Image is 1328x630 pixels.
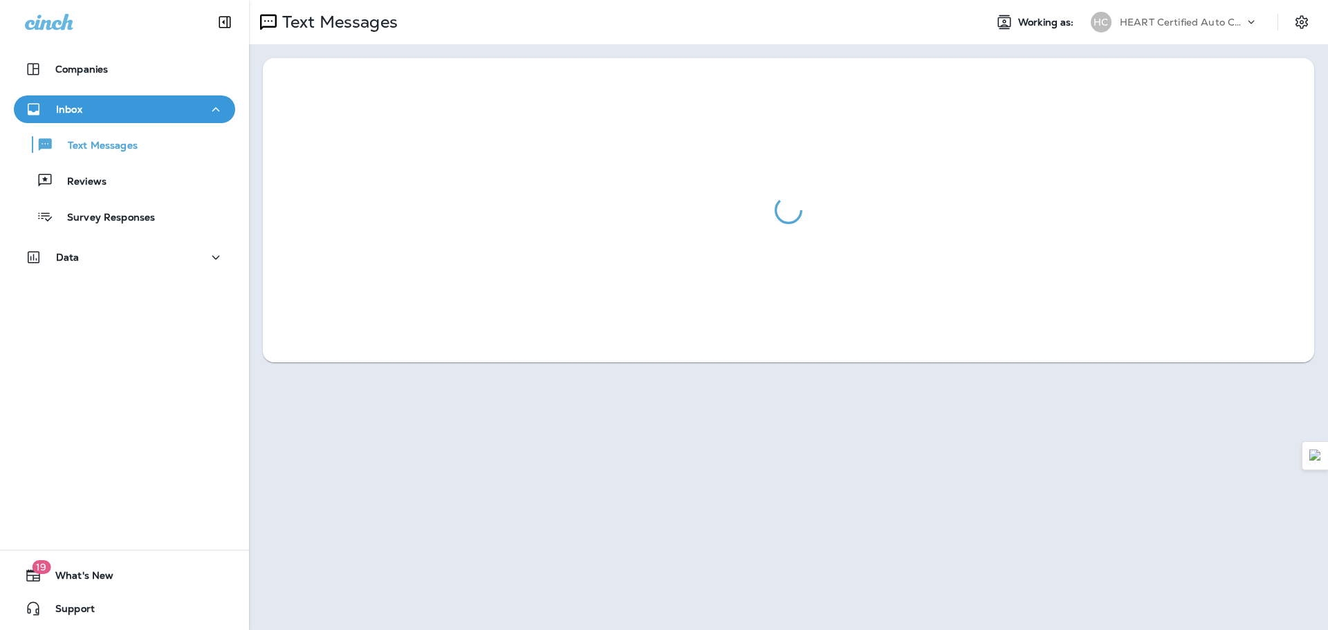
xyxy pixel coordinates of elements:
[1091,12,1112,33] div: HC
[14,130,235,159] button: Text Messages
[1309,450,1322,462] img: Detect Auto
[1120,17,1244,28] p: HEART Certified Auto Care
[14,166,235,195] button: Reviews
[55,64,108,75] p: Companies
[1018,17,1077,28] span: Working as:
[32,560,50,574] span: 19
[41,570,113,586] span: What's New
[56,252,80,263] p: Data
[14,562,235,589] button: 19What's New
[54,140,138,153] p: Text Messages
[1289,10,1314,35] button: Settings
[14,95,235,123] button: Inbox
[205,8,244,36] button: Collapse Sidebar
[53,212,155,225] p: Survey Responses
[14,243,235,271] button: Data
[53,176,107,189] p: Reviews
[41,603,95,620] span: Support
[14,202,235,231] button: Survey Responses
[14,55,235,83] button: Companies
[14,595,235,622] button: Support
[277,12,398,33] p: Text Messages
[56,104,82,115] p: Inbox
